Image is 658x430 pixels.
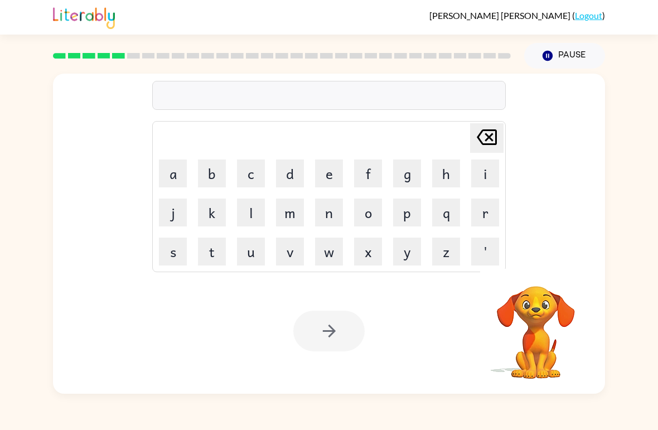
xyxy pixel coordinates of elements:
button: Pause [524,43,605,69]
a: Logout [575,10,602,21]
button: c [237,160,265,187]
button: m [276,199,304,226]
button: i [471,160,499,187]
button: e [315,160,343,187]
button: s [159,238,187,265]
button: x [354,238,382,265]
button: r [471,199,499,226]
button: v [276,238,304,265]
button: w [315,238,343,265]
span: [PERSON_NAME] [PERSON_NAME] [429,10,572,21]
button: l [237,199,265,226]
button: g [393,160,421,187]
div: ( ) [429,10,605,21]
button: o [354,199,382,226]
button: q [432,199,460,226]
button: n [315,199,343,226]
button: b [198,160,226,187]
button: t [198,238,226,265]
button: a [159,160,187,187]
button: p [393,199,421,226]
button: h [432,160,460,187]
button: ' [471,238,499,265]
button: u [237,238,265,265]
button: z [432,238,460,265]
button: k [198,199,226,226]
button: d [276,160,304,187]
img: Literably [53,4,115,29]
video: Your browser must support playing .mp4 files to use Literably. Please try using another browser. [480,269,592,380]
button: f [354,160,382,187]
button: j [159,199,187,226]
button: y [393,238,421,265]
